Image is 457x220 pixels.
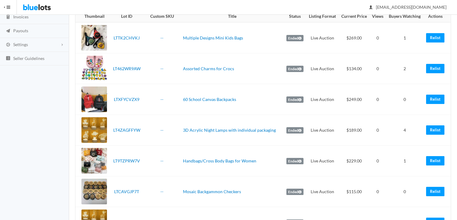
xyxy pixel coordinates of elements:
[160,97,163,102] a: --
[5,14,11,20] ion-icon: calculator
[286,189,303,195] label: Ended
[13,42,28,47] span: Settings
[338,146,369,176] td: $229.00
[306,146,338,176] td: Live Auction
[338,22,369,53] td: $269.00
[386,115,423,146] td: 4
[183,66,234,71] a: Assorted Charms for Crocs
[338,115,369,146] td: $189.00
[426,156,444,165] a: Relist
[426,187,444,196] a: Relist
[286,96,303,103] label: Ended
[306,176,338,207] td: Live Auction
[370,146,386,176] td: 0
[370,176,386,207] td: 0
[426,33,444,42] a: Relist
[338,53,369,84] td: $134.00
[386,146,423,176] td: 1
[423,11,451,23] th: Actions
[426,125,444,135] a: Relist
[183,189,241,194] a: Mosaic Backgammon Checkers
[338,176,369,207] td: $115.00
[114,35,140,40] a: LTTK2CHVKJ
[113,66,141,71] a: LT462WR9AW
[370,53,386,84] td: 0
[426,95,444,104] a: Relist
[5,56,11,61] ion-icon: list box
[338,11,369,23] th: Current Price
[386,84,423,115] td: 0
[160,66,163,71] a: --
[426,64,444,73] a: Relist
[114,97,139,102] a: LTXFYCVZX9
[183,127,276,133] a: 3D Acrylic Night Lamps with individual packaging
[369,5,446,10] span: [EMAIL_ADDRESS][DOMAIN_NAME]
[286,66,303,72] label: Ended
[181,11,284,23] th: Title
[386,53,423,84] td: 2
[5,28,11,34] ion-icon: paper plane
[5,42,11,48] ion-icon: cog
[370,22,386,53] td: 0
[284,11,306,23] th: Status
[286,35,303,42] label: Ended
[160,158,163,163] a: --
[110,11,143,23] th: Lot ID
[183,97,236,102] a: 60 School Canvas Backpacks
[386,11,423,23] th: Buyers Watching
[183,158,256,163] a: Handbags/Cross Body Bags for Women
[386,22,423,53] td: 1
[183,35,243,40] a: Multiple Designs Mini Kids Bags
[114,189,139,194] a: LTCAVGJP7T
[386,176,423,207] td: 0
[13,14,29,19] span: Invoices
[13,28,28,33] span: Payouts
[306,53,338,84] td: Live Auction
[370,115,386,146] td: 0
[113,127,140,133] a: LT4ZAGFFYW
[144,11,181,23] th: Custom SKU
[370,11,386,23] th: Views
[306,22,338,53] td: Live Auction
[113,158,140,163] a: LT9TZPRW7V
[306,115,338,146] td: Live Auction
[286,127,303,134] label: Ended
[338,84,369,115] td: $249.00
[75,11,110,23] th: Thumbnail
[160,35,163,40] a: --
[160,127,163,133] a: --
[368,5,374,11] ion-icon: person
[306,84,338,115] td: Live Auction
[306,11,338,23] th: Listing Format
[370,84,386,115] td: 0
[13,56,44,61] span: Seller Guidelines
[286,158,303,165] label: Ended
[160,189,163,194] a: --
